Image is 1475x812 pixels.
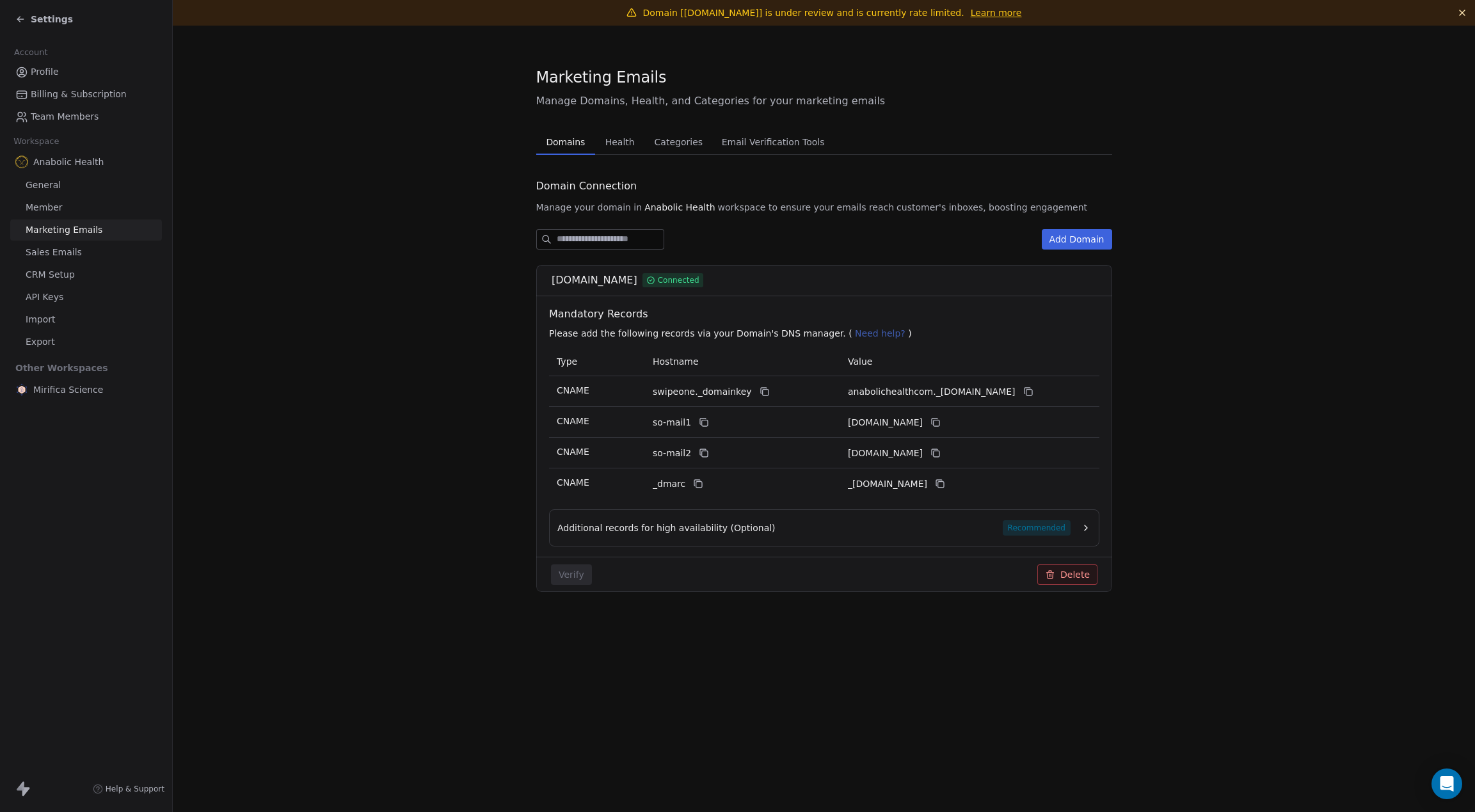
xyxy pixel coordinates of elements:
[650,133,708,151] span: Categories
[33,155,104,168] span: Anabolic Health
[10,331,162,353] a: Export
[848,356,872,367] span: Value
[31,13,73,26] span: Settings
[10,242,162,263] a: Sales Emails
[31,65,59,79] span: Profile
[557,477,589,488] span: CNAME
[541,133,590,151] span: Domains
[848,385,1016,399] span: anabolichealthcom._domainkey.swipeone.email
[10,287,162,308] a: API Keys
[557,520,1091,536] button: Additional records for high availability (Optional)Recommended
[8,43,53,62] span: Account
[536,201,642,214] span: Manage your domain in
[557,521,776,534] span: Additional records for high availability (Optional)
[657,275,699,286] span: Connected
[10,197,162,218] a: Member
[551,564,592,585] button: Verify
[536,179,637,194] span: Domain Connection
[644,201,715,214] span: Anabolic Health
[10,219,162,241] a: Marketing Emails
[549,306,1104,322] span: Mandatory Records
[536,93,1112,109] span: Manage Domains, Health, and Categories for your marketing emails
[10,61,162,83] a: Profile
[653,416,691,429] span: so-mail1
[653,477,685,491] span: _dmarc
[557,385,589,395] span: CNAME
[8,132,65,151] span: Workspace
[26,291,63,304] span: API Keys
[643,8,964,18] span: Domain [[DOMAIN_NAME]] is under review and is currently rate limited.
[897,201,1087,214] span: customer's inboxes, boosting engagement
[26,313,55,326] span: Import
[10,358,113,378] span: Other Workspaces
[33,383,103,396] span: Mirifica Science
[653,385,752,399] span: swipeone._domainkey
[848,447,923,460] span: anabolichealthcom2.swipeone.email
[31,88,127,101] span: Billing & Subscription
[557,447,589,457] span: CNAME
[557,416,589,426] span: CNAME
[26,268,75,282] span: CRM Setup
[718,201,895,214] span: workspace to ensure your emails reach
[717,133,830,151] span: Email Verification Tools
[1002,520,1070,536] span: Recommended
[600,133,640,151] span: Health
[1037,564,1097,585] button: Delete
[15,383,28,396] img: MIRIFICA%20science_logo_icon-big.png
[31,110,99,123] span: Team Members
[10,309,162,330] a: Import
[10,106,162,127] a: Team Members
[10,264,162,285] a: CRM Setup
[26,223,102,237] span: Marketing Emails
[15,13,73,26] a: Settings
[1042,229,1112,250] button: Add Domain
[552,273,637,288] span: [DOMAIN_NAME]
[971,6,1022,19] a: Learn more
[536,68,667,87] span: Marketing Emails
[26,335,55,349] span: Export
[653,356,699,367] span: Hostname
[653,447,691,460] span: so-mail2
[557,355,637,369] p: Type
[1431,768,1462,799] div: Open Intercom Messenger
[848,416,923,429] span: anabolichealthcom1.swipeone.email
[26,246,82,259] span: Sales Emails
[549,327,1104,340] p: Please add the following records via your Domain's DNS manager. ( )
[15,155,28,168] img: Anabolic-Health-Icon-192.png
[10,175,162,196] a: General
[93,784,164,794] a: Help & Support
[848,477,927,491] span: _dmarc.swipeone.email
[26,179,61,192] span: General
[26,201,63,214] span: Member
[10,84,162,105] a: Billing & Subscription
[855,328,905,338] span: Need help?
[106,784,164,794] span: Help & Support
